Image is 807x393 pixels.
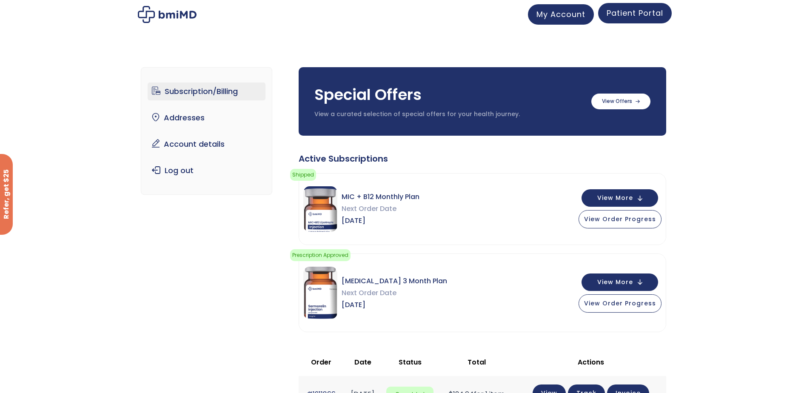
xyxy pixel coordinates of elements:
[354,357,371,367] span: Date
[290,169,316,181] span: Shipped
[314,110,583,119] p: View a curated selection of special offers for your health journey.
[290,249,351,261] span: Prescription Approved
[342,191,419,203] span: MIC + B12 Monthly Plan
[598,3,672,23] a: Patient Portal
[342,203,419,215] span: Next Order Date
[148,83,265,100] a: Subscription/Billing
[584,215,656,223] span: View Order Progress
[584,299,656,308] span: View Order Progress
[597,279,633,285] span: View More
[342,287,447,299] span: Next Order Date
[582,189,658,207] button: View More
[468,357,486,367] span: Total
[597,195,633,201] span: View More
[579,294,662,313] button: View Order Progress
[148,162,265,179] a: Log out
[582,273,658,291] button: View More
[342,275,447,287] span: [MEDICAL_DATA] 3 Month Plan
[141,67,272,195] nav: Account pages
[399,357,422,367] span: Status
[138,6,197,23] img: My account
[342,215,419,227] span: [DATE]
[299,153,666,165] div: Active Subscriptions
[578,357,604,367] span: Actions
[579,210,662,228] button: View Order Progress
[148,109,265,127] a: Addresses
[536,9,585,20] span: My Account
[314,84,583,105] h3: Special Offers
[303,186,337,232] img: MIC + B12 Monthly Plan
[303,267,337,319] img: Sermorelin 3 Month Plan
[148,135,265,153] a: Account details
[342,299,447,311] span: [DATE]
[528,4,594,25] a: My Account
[311,357,331,367] span: Order
[607,8,663,18] span: Patient Portal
